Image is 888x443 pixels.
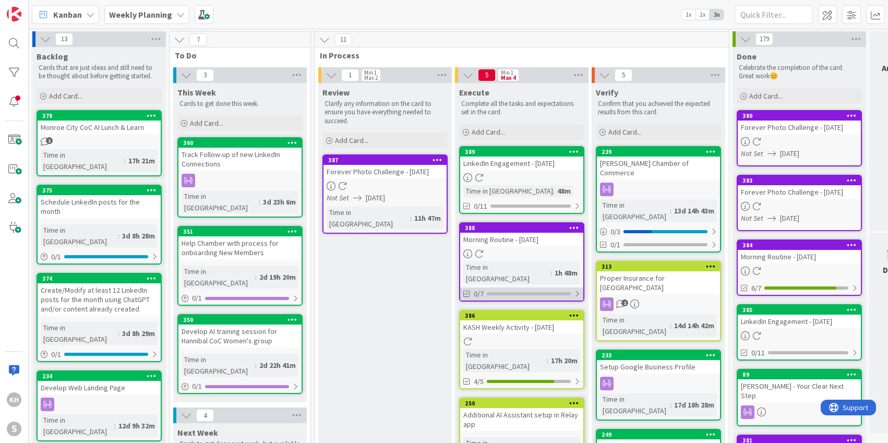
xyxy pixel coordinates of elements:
span: : [550,267,552,279]
div: 374 [38,274,161,283]
div: 313Proper Insurance for [GEOGRAPHIC_DATA] [597,262,720,294]
span: 4 [196,409,214,422]
div: Time in [GEOGRAPHIC_DATA] [600,314,670,337]
div: 386 [465,312,583,319]
span: 13 [55,33,73,45]
span: : [255,360,257,371]
span: [DATE] [780,213,799,224]
span: 0/11 [751,348,765,358]
div: Time in [GEOGRAPHIC_DATA] [463,349,547,372]
a: 378Monroe City CoC AI Lunch & LearnTime in [GEOGRAPHIC_DATA]:17h 21m [37,110,162,176]
div: 351 [183,228,302,235]
div: 233 [597,351,720,360]
span: 0 / 1 [51,252,61,262]
i: Not Set [327,193,349,202]
span: 2 [621,300,628,306]
div: 383 [738,176,861,185]
span: To Do [175,50,297,61]
div: 386 [460,311,583,320]
div: 250 [465,400,583,407]
div: Additional AI Assistant setup in Relay app [460,408,583,431]
div: 233Setup Google Business Profile [597,351,720,374]
span: Next Week [177,427,218,438]
div: Monroe City CoC AI Lunch & Learn [38,121,161,134]
div: 385 [738,305,861,315]
div: S [7,422,21,436]
div: 375 [38,186,161,195]
div: 249 [597,430,720,439]
div: 389LinkedIn Engagement - [DATE] [460,147,583,170]
div: [PERSON_NAME] Chamber of Commerce [597,157,720,179]
div: Time in [GEOGRAPHIC_DATA] [463,185,553,197]
div: 234 [42,373,161,380]
a: 387Forever Photo Challenge - [DATE]Not Set[DATE]Time in [GEOGRAPHIC_DATA]:11h 47m [322,154,448,234]
div: Morning Routine - [DATE] [738,250,861,264]
a: 239[PERSON_NAME] Chamber of CommerceTime in [GEOGRAPHIC_DATA]:13d 14h 43m0/30/1 [596,146,721,253]
a: 384Morning Routine - [DATE]6/7 [737,240,862,296]
div: LinkedIn Engagement - [DATE] [738,315,861,328]
div: Min 1 [501,70,513,75]
div: Create/Modify at least 12 LinkedIn posts for the month using ChatGPT and/or content already created [38,283,161,316]
a: 374Create/Modify at least 12 LinkedIn posts for the month using ChatGPT and/or content already cr... [37,273,162,362]
span: Add Card... [608,127,642,137]
div: 1h 48m [552,267,580,279]
span: 0/11 [474,201,487,212]
span: 2x [695,9,710,20]
div: 234 [38,372,161,381]
span: : [553,185,555,197]
div: 380Forever Photo Challenge - [DATE] [738,111,861,134]
span: Add Card... [749,91,783,101]
div: Schedule LinkedIn posts for the month [38,195,161,218]
div: LinkedIn Engagement - [DATE] [460,157,583,170]
div: 0/3 [597,225,720,238]
div: 89 [738,370,861,379]
div: 385LinkedIn Engagement - [DATE] [738,305,861,328]
div: Forever Photo Challenge - [DATE] [323,165,447,178]
div: Time in [GEOGRAPHIC_DATA] [600,199,670,222]
span: : [259,196,260,208]
span: 0 / 1 [192,293,202,304]
span: : [410,212,412,224]
span: : [547,355,548,366]
div: [PERSON_NAME] - Your Clear Next Step [738,379,861,402]
div: Track Follow-up of new LinkedIn Connections [178,148,302,171]
div: Time in [GEOGRAPHIC_DATA] [463,261,550,284]
div: 233 [602,352,720,359]
span: Add Card... [472,127,505,137]
span: : [670,320,671,331]
div: Time in [GEOGRAPHIC_DATA] [41,224,118,247]
span: : [114,420,116,432]
div: 387 [323,155,447,165]
span: Support [22,2,47,14]
div: 351 [178,227,302,236]
span: 0/1 [610,240,620,250]
div: 239[PERSON_NAME] Chamber of Commerce [597,147,720,179]
div: 375 [42,187,161,194]
span: [DATE] [366,193,385,203]
div: 249 [602,431,720,438]
div: 13d 14h 43m [671,205,717,217]
div: 360 [178,138,302,148]
span: [DATE] [780,148,799,159]
img: Visit kanbanzone.com [7,7,21,21]
div: 378Monroe City CoC AI Lunch & Learn [38,111,161,134]
a: 89[PERSON_NAME] - Your Clear Next Step [737,369,862,426]
span: Backlog [37,51,68,62]
div: 385 [742,306,861,314]
div: 239 [602,148,720,155]
span: 11 [334,33,352,46]
div: 0/1 [178,292,302,305]
div: Time in [GEOGRAPHIC_DATA] [182,266,255,289]
span: 0/7 [474,289,484,300]
div: Time in [GEOGRAPHIC_DATA] [41,414,114,437]
div: 374 [42,275,161,282]
div: 48m [555,185,573,197]
span: 3 [196,69,214,81]
div: 0/1 [38,348,161,361]
i: Not Set [741,213,763,223]
div: Max 4 [501,75,516,80]
div: 374Create/Modify at least 12 LinkedIn posts for the month using ChatGPT and/or content already cr... [38,274,161,316]
div: 250 [460,399,583,408]
span: 0 / 1 [192,381,202,392]
div: Time in [GEOGRAPHIC_DATA] [327,207,410,230]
